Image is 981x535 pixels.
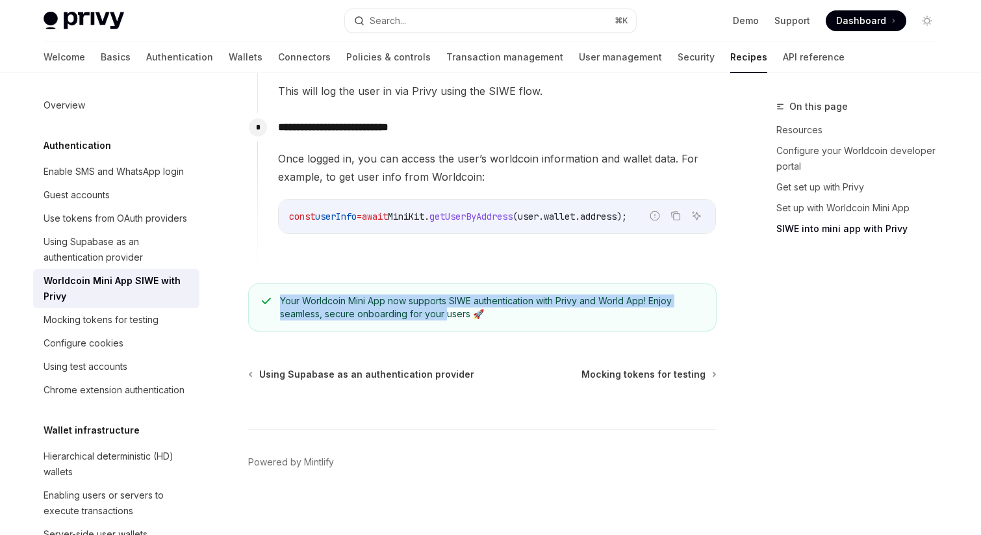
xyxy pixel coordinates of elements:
[678,42,715,73] a: Security
[615,16,628,26] span: ⌘ K
[33,160,199,183] a: Enable SMS and WhatsApp login
[575,211,580,222] span: .
[33,94,199,117] a: Overview
[579,42,662,73] a: User management
[33,269,199,308] a: Worldcoin Mini App SIWE with Privy
[289,211,315,222] span: const
[783,42,845,73] a: API reference
[33,355,199,378] a: Using test accounts
[101,42,131,73] a: Basics
[33,378,199,402] a: Chrome extension authentication
[345,9,636,33] button: Search...⌘K
[278,42,331,73] a: Connectors
[44,187,110,203] div: Guest accounts
[44,42,85,73] a: Welcome
[44,164,184,179] div: Enable SMS and WhatsApp login
[44,488,192,519] div: Enabling users or servers to execute transactions
[836,14,886,27] span: Dashboard
[362,211,388,222] span: await
[667,207,684,224] button: Copy the contents from the code block
[789,99,848,114] span: On this page
[776,177,948,198] a: Get set up with Privy
[776,218,948,239] a: SIWE into mini app with Privy
[774,14,810,27] a: Support
[388,211,424,222] span: MiniKit
[280,294,703,320] span: Your Worldcoin Mini App now supports SIWE authentication with Privy and World App! Enjoy seamless...
[776,120,948,140] a: Resources
[278,82,716,100] span: This will log the user in via Privy using the SIWE flow.
[617,211,627,222] span: );
[581,368,706,381] span: Mocking tokens for testing
[429,211,513,222] span: getUserByAddress
[370,13,406,29] div: Search...
[33,445,199,484] a: Hierarchical deterministic (HD) wallets
[917,10,937,31] button: Toggle dark mode
[33,308,199,332] a: Mocking tokens for testing
[44,211,187,226] div: Use tokens from OAuth providers
[44,138,111,153] h5: Authentication
[357,211,362,222] span: =
[776,140,948,177] a: Configure your Worldcoin developer portal
[229,42,262,73] a: Wallets
[248,456,334,469] a: Powered by Mintlify
[730,42,767,73] a: Recipes
[44,98,85,113] div: Overview
[44,234,192,265] div: Using Supabase as an authentication provider
[513,211,518,222] span: (
[44,273,192,304] div: Worldcoin Mini App SIWE with Privy
[44,423,140,438] h5: Wallet infrastructure
[733,14,759,27] a: Demo
[44,12,124,30] img: light logo
[44,449,192,480] div: Hierarchical deterministic (HD) wallets
[518,211,539,222] span: user
[776,198,948,218] a: Set up with Worldcoin Mini App
[44,312,159,328] div: Mocking tokens for testing
[446,42,563,73] a: Transaction management
[262,296,271,306] svg: Check
[33,230,199,269] a: Using Supabase as an authentication provider
[44,382,185,398] div: Chrome extension authentication
[33,484,199,523] a: Enabling users or servers to execute transactions
[33,207,199,230] a: Use tokens from OAuth providers
[44,335,123,351] div: Configure cookies
[315,211,357,222] span: userInfo
[539,211,544,222] span: .
[44,359,127,374] div: Using test accounts
[544,211,575,222] span: wallet
[146,42,213,73] a: Authentication
[33,183,199,207] a: Guest accounts
[33,332,199,355] a: Configure cookies
[581,368,715,381] a: Mocking tokens for testing
[688,207,705,224] button: Ask AI
[249,368,474,381] a: Using Supabase as an authentication provider
[646,207,663,224] button: Report incorrect code
[259,368,474,381] span: Using Supabase as an authentication provider
[346,42,431,73] a: Policies & controls
[278,150,716,186] span: Once logged in, you can access the user’s worldcoin information and wallet data. For example, to ...
[580,211,617,222] span: address
[826,10,906,31] a: Dashboard
[424,211,429,222] span: .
